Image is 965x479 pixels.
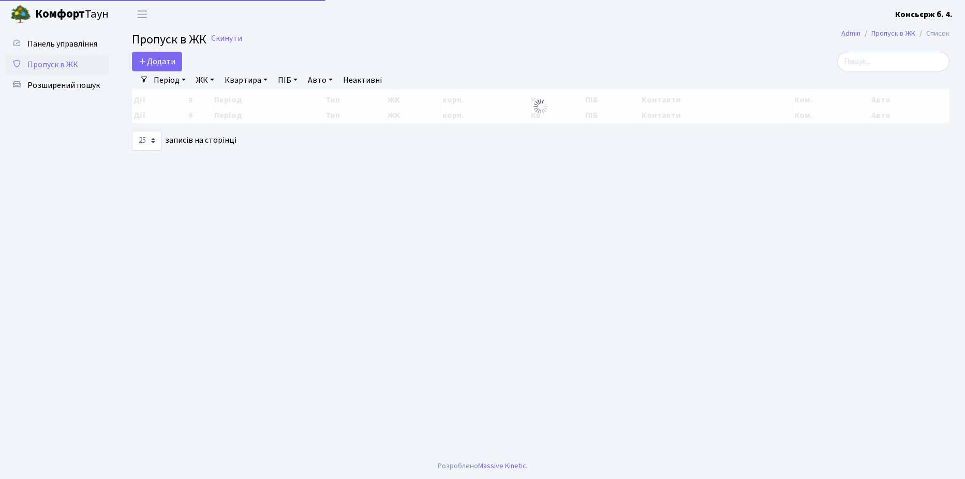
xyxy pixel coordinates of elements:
a: Пропуск в ЖК [5,54,109,75]
a: Неактивні [339,71,386,89]
a: Період [150,71,190,89]
li: Список [915,28,949,39]
a: Додати [132,52,182,71]
input: Пошук... [837,52,949,71]
label: записів на сторінці [132,131,236,151]
span: Панель управління [27,38,97,50]
span: Додати [139,56,175,67]
b: Консьєрж б. 4. [895,9,953,20]
img: Обробка... [532,98,549,115]
nav: breadcrumb [826,23,965,44]
a: Пропуск в ЖК [871,28,915,39]
a: Скинути [211,34,242,43]
a: Admin [841,28,860,39]
select: записів на сторінці [132,131,162,151]
span: Розширений пошук [27,80,100,91]
a: ПІБ [274,71,302,89]
span: Пропуск в ЖК [27,59,78,70]
img: logo.png [10,4,31,25]
span: Таун [35,6,109,23]
a: Розширений пошук [5,75,109,96]
a: Квартира [220,71,272,89]
a: Панель управління [5,34,109,54]
b: Комфорт [35,6,85,22]
a: Консьєрж б. 4. [895,8,953,21]
span: Пропуск в ЖК [132,31,206,49]
div: Розроблено . [438,460,528,472]
a: Авто [304,71,337,89]
a: ЖК [192,71,218,89]
a: Massive Kinetic [478,460,526,471]
button: Переключити навігацію [129,6,155,23]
